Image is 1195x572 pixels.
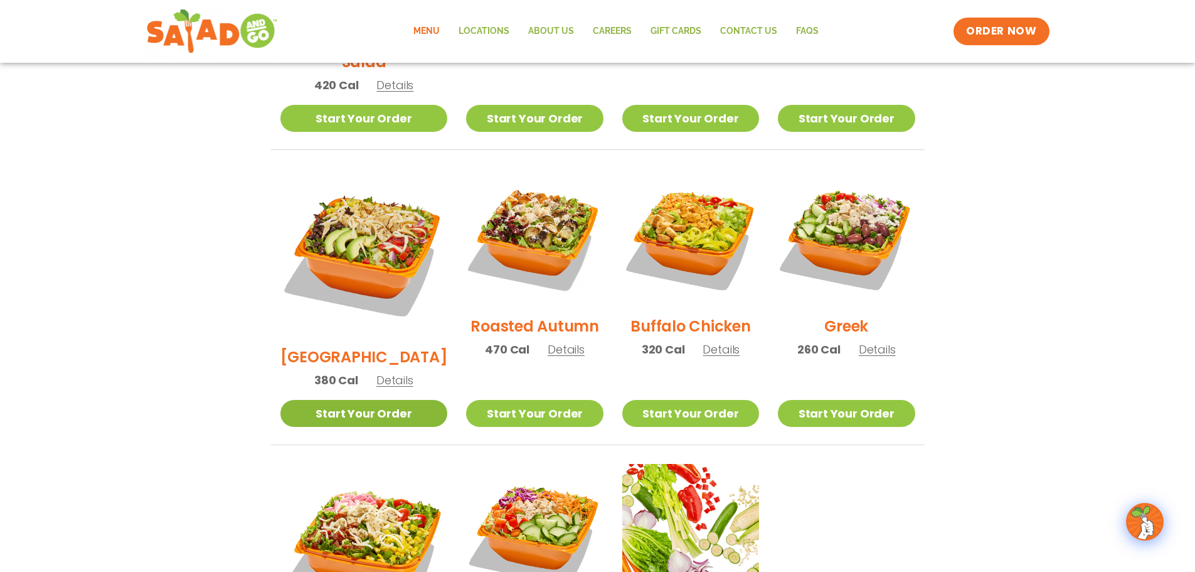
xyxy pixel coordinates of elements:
a: About Us [519,17,583,46]
span: 320 Cal [642,341,685,358]
img: Product photo for BBQ Ranch Salad [280,169,448,337]
a: Start Your Order [280,105,448,132]
h2: Greek [824,315,868,337]
span: Details [703,342,740,357]
img: new-SAG-logo-768×292 [146,6,279,57]
a: Start Your Order [622,105,759,132]
nav: Menu [404,17,828,46]
a: ORDER NOW [953,18,1049,45]
img: wpChatIcon [1127,504,1162,539]
h2: Roasted Autumn [470,315,599,337]
span: Details [376,372,413,388]
a: Start Your Order [622,400,759,427]
span: Details [859,342,896,357]
a: Menu [404,17,449,46]
span: 470 Cal [485,341,529,358]
span: 260 Cal [797,341,841,358]
span: Details [376,77,413,93]
a: FAQs [787,17,828,46]
a: Start Your Order [466,105,603,132]
a: Contact Us [711,17,787,46]
a: Locations [449,17,519,46]
span: Details [548,342,585,357]
h2: [GEOGRAPHIC_DATA] [280,346,448,368]
span: 380 Cal [314,372,358,389]
a: Start Your Order [778,400,915,427]
a: Start Your Order [280,400,448,427]
a: GIFT CARDS [641,17,711,46]
a: Start Your Order [778,105,915,132]
a: Careers [583,17,641,46]
a: Start Your Order [466,400,603,427]
span: ORDER NOW [966,24,1036,39]
span: 420 Cal [314,77,359,94]
h2: Buffalo Chicken [630,315,750,337]
img: Product photo for Buffalo Chicken Salad [622,169,759,306]
img: Product photo for Greek Salad [778,169,915,306]
img: Product photo for Roasted Autumn Salad [466,169,603,306]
